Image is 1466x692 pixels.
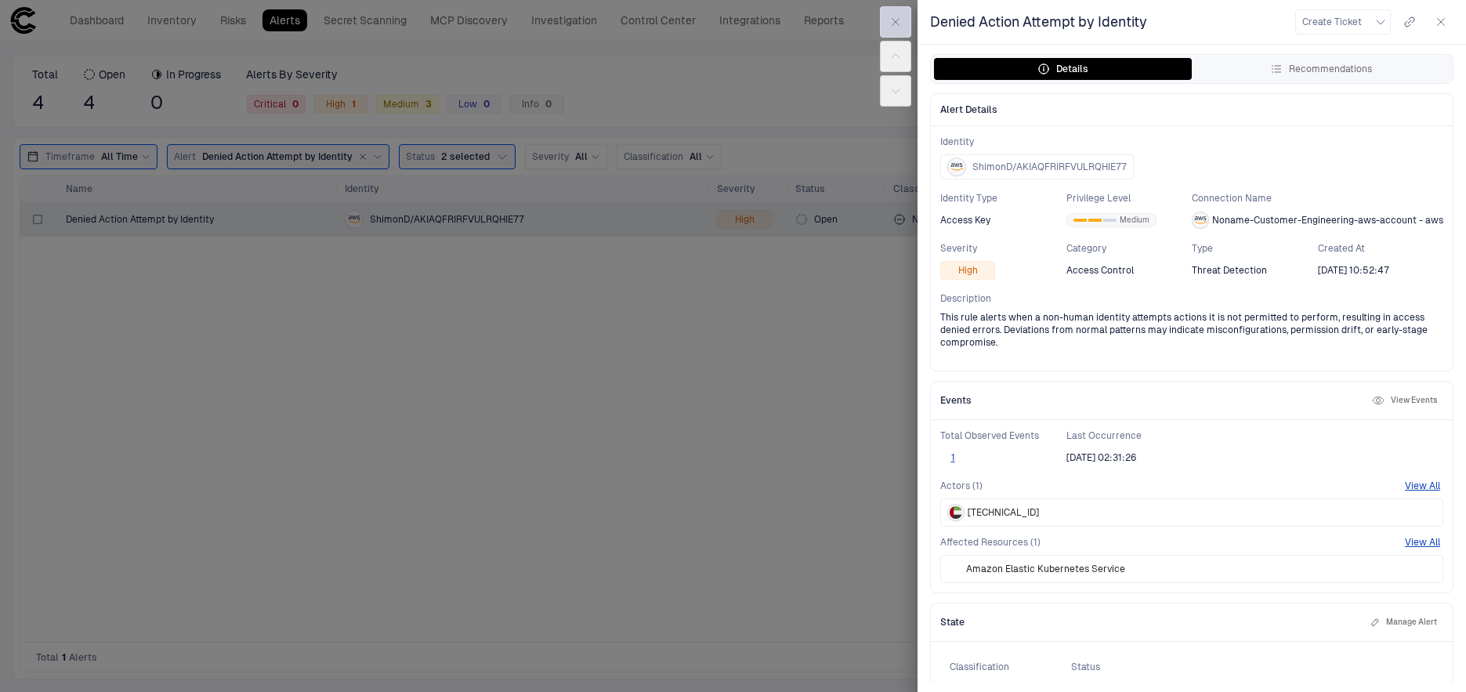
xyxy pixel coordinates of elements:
[1369,391,1440,410] button: View Events
[950,506,962,519] img: AE
[1066,192,1193,205] span: Privilege Level
[940,214,990,226] span: Access Key
[958,264,978,277] span: High
[1037,63,1088,75] div: Details
[1066,242,1193,255] span: Category
[930,13,1147,31] span: Denied Action Attempt by Identity
[940,616,965,629] span: State
[1088,219,1102,222] div: 1
[1192,242,1318,255] span: Type
[1103,219,1117,222] div: 2
[1192,264,1267,277] span: Threat Detection
[940,136,1443,148] span: Identity
[1192,192,1443,205] span: Connection Name
[1066,429,1193,442] span: Last Occurrence
[972,161,1127,173] span: ShimonD/AKIAQFRIRFVULRQHIE77
[1120,215,1149,226] span: Medium
[940,192,1066,205] span: Identity Type
[1212,214,1460,226] span: Noname-Customer-Engineering-aws-account - awsiam
[1270,63,1372,75] div: Recommendations
[950,661,1071,673] span: Classification
[1073,219,1087,222] div: 0
[940,480,983,492] span: Actors (1)
[940,429,1066,442] span: Total Observed Events
[1318,264,1389,277] span: [DATE] 10:52:47
[940,536,1041,549] span: Affected Resources (1)
[940,311,1443,349] span: This rule alerts when a non-human identity attempts actions it is not permitted to perform, resul...
[966,563,1125,575] span: Amazon Elastic Kubernetes Service
[940,154,1134,179] button: ShimonD/AKIAQFRIRFVULRQHIE77
[940,292,1443,305] span: Description
[950,506,962,519] div: United Arab Emirates
[1405,480,1440,492] button: View All
[940,103,997,116] span: Alert Details
[1302,16,1362,28] span: Create Ticket
[1318,264,1389,277] div: 9/3/2025 16:52:47 (GMT+00:00 UTC)
[1066,451,1136,464] div: 8/19/2025 08:31:26 (GMT+00:00 UTC)
[1071,661,1193,673] span: Status
[968,506,1039,519] span: [TECHNICAL_ID]
[940,394,972,407] span: Events
[1066,264,1134,277] span: Access Control
[940,451,965,464] button: 1
[1318,242,1444,255] span: Created At
[1295,9,1391,34] button: Create Ticket
[1367,613,1440,632] button: Manage Alert
[940,242,1066,255] span: Severity
[1405,536,1440,549] button: View All
[1066,451,1136,464] span: [DATE] 02:31:26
